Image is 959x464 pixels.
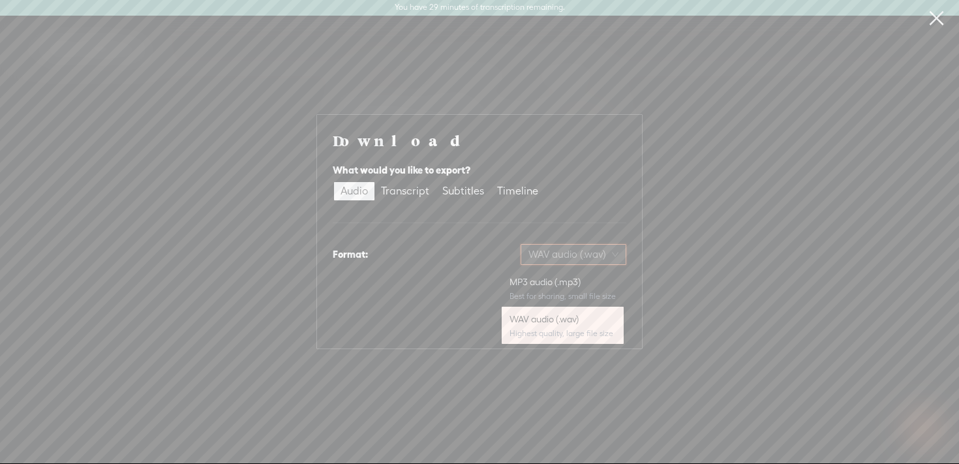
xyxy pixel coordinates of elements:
[333,162,626,178] div: What would you like to export?
[510,291,616,302] div: Best for sharing, small file size
[528,245,618,264] span: WAV audio (.wav)
[510,328,616,339] div: Highest quality, large file size
[497,182,538,200] div: Timeline
[442,182,484,200] div: Subtitles
[341,182,368,200] div: Audio
[333,247,368,262] div: Format:
[510,313,616,326] div: WAV audio (.wav)
[510,275,616,288] div: MP3 audio (.mp3)
[333,181,546,202] div: segmented control
[333,131,626,150] h4: Download
[381,182,429,200] div: Transcript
